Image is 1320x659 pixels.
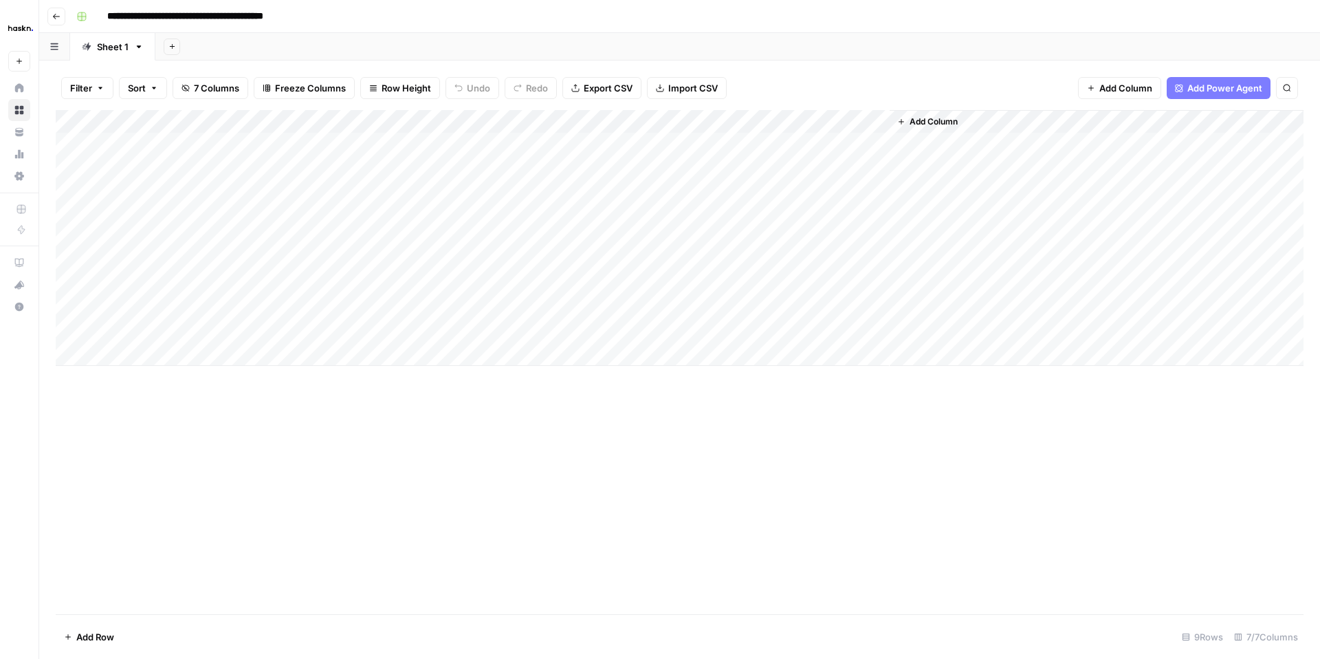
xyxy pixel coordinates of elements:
[892,113,963,131] button: Add Column
[70,81,92,95] span: Filter
[505,77,557,99] button: Redo
[8,11,30,45] button: Workspace: Haskn
[8,274,30,296] button: What's new?
[254,77,355,99] button: Freeze Columns
[128,81,146,95] span: Sort
[562,77,641,99] button: Export CSV
[275,81,346,95] span: Freeze Columns
[360,77,440,99] button: Row Height
[8,165,30,187] a: Settings
[8,99,30,121] a: Browse
[1099,81,1152,95] span: Add Column
[526,81,548,95] span: Redo
[445,77,499,99] button: Undo
[584,81,632,95] span: Export CSV
[1176,626,1229,648] div: 9 Rows
[1078,77,1161,99] button: Add Column
[8,296,30,318] button: Help + Support
[173,77,248,99] button: 7 Columns
[76,630,114,644] span: Add Row
[8,16,33,41] img: Haskn Logo
[1229,626,1303,648] div: 7/7 Columns
[8,143,30,165] a: Usage
[194,81,239,95] span: 7 Columns
[467,81,490,95] span: Undo
[56,626,122,648] button: Add Row
[70,33,155,61] a: Sheet 1
[119,77,167,99] button: Sort
[9,274,30,295] div: What's new?
[1187,81,1262,95] span: Add Power Agent
[8,77,30,99] a: Home
[1167,77,1270,99] button: Add Power Agent
[8,121,30,143] a: Your Data
[8,252,30,274] a: AirOps Academy
[97,40,129,54] div: Sheet 1
[382,81,431,95] span: Row Height
[61,77,113,99] button: Filter
[668,81,718,95] span: Import CSV
[647,77,727,99] button: Import CSV
[910,116,958,128] span: Add Column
